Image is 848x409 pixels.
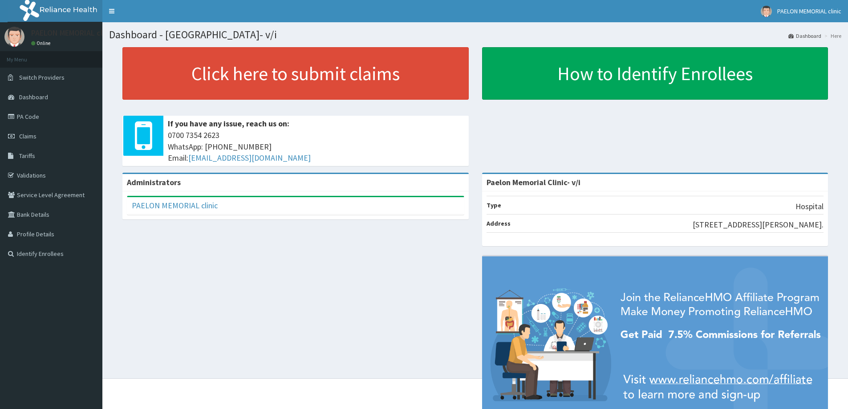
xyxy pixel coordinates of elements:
[19,132,37,140] span: Claims
[109,29,841,40] h1: Dashboard - [GEOGRAPHIC_DATA]- v/i
[19,73,65,81] span: Switch Providers
[487,201,501,209] b: Type
[487,177,580,187] strong: Paelon Memorial Clinic- v/i
[168,130,464,164] span: 0700 7354 2623 WhatsApp: [PHONE_NUMBER] Email:
[788,32,821,40] a: Dashboard
[19,93,48,101] span: Dashboard
[822,32,841,40] li: Here
[188,153,311,163] a: [EMAIL_ADDRESS][DOMAIN_NAME]
[487,219,511,227] b: Address
[31,29,115,37] p: PAELON MEMORIAL clinic
[168,118,289,129] b: If you have any issue, reach us on:
[132,200,218,211] a: PAELON MEMORIAL clinic
[777,7,841,15] span: PAELON MEMORIAL clinic
[795,201,824,212] p: Hospital
[4,27,24,47] img: User Image
[31,40,53,46] a: Online
[19,152,35,160] span: Tariffs
[482,47,828,100] a: How to Identify Enrollees
[693,219,824,231] p: [STREET_ADDRESS][PERSON_NAME].
[122,47,469,100] a: Click here to submit claims
[761,6,772,17] img: User Image
[127,177,181,187] b: Administrators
